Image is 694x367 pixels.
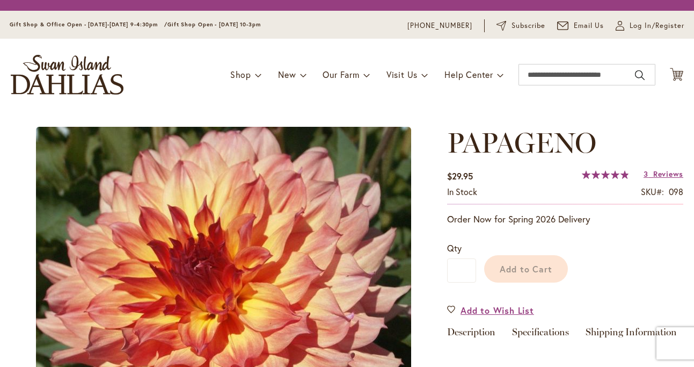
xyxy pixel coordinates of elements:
span: Visit Us [386,69,418,80]
span: Gift Shop & Office Open - [DATE]-[DATE] 9-4:30pm / [10,21,167,28]
a: Subscribe [496,20,545,31]
strong: SKU [641,186,664,197]
span: PAPAGENO [447,126,596,160]
p: Order Now for Spring 2026 Delivery [447,213,683,226]
a: Add to Wish List [447,304,534,316]
div: Detailed Product Info [447,327,683,343]
span: Gift Shop Open - [DATE] 10-3pm [167,21,261,28]
a: store logo [11,55,123,95]
span: Add to Wish List [461,304,534,316]
span: New [278,69,296,80]
div: 098 [669,186,683,198]
span: Our Farm [323,69,359,80]
span: Log In/Register [630,20,684,31]
span: 3 [644,169,648,179]
span: In stock [447,186,477,197]
a: Email Us [557,20,604,31]
span: Shop [230,69,251,80]
span: Reviews [653,169,683,179]
a: Shipping Information [586,327,677,343]
a: Specifications [512,327,569,343]
span: $29.95 [447,170,473,182]
span: Email Us [574,20,604,31]
span: Help Center [444,69,493,80]
a: Description [447,327,495,343]
a: Log In/Register [616,20,684,31]
iframe: Launch Accessibility Center [8,329,38,359]
a: [PHONE_NUMBER] [407,20,472,31]
span: Qty [447,242,462,254]
div: 98% [582,170,629,179]
div: Availability [447,186,477,198]
span: Subscribe [512,20,545,31]
button: Search [635,67,645,84]
a: 3 Reviews [644,169,683,179]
